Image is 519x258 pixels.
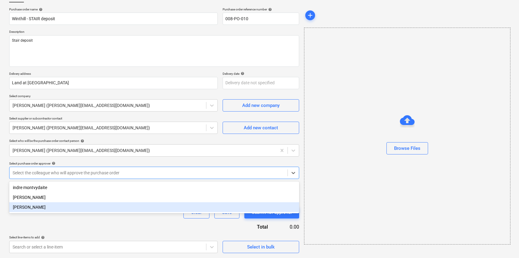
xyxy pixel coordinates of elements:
[9,116,218,122] p: Select supplier or subcontractor contact
[223,13,299,25] input: Reference number
[267,8,272,11] span: help
[9,30,299,35] p: Description
[9,13,218,25] input: Document name
[9,94,218,99] p: Select company
[9,139,299,143] div: Select who will be the purchase order contact person
[278,223,299,230] div: 0.00
[223,122,299,134] button: Add new contact
[40,236,45,239] span: help
[9,235,218,239] div: Select line-items to add
[9,183,299,192] div: indre montvydaite
[9,161,299,165] div: Select purchase order approver
[79,139,84,143] span: help
[307,12,314,19] span: add
[223,99,299,112] button: Add new company
[38,8,43,11] span: help
[223,7,299,11] div: Purchase order reference number
[9,77,218,89] input: Delivery address
[239,72,244,75] span: help
[223,77,299,89] input: Delivery date not specified
[386,142,428,154] button: Browse Files
[394,144,420,152] div: Browse Files
[9,192,299,202] div: Jasmin Westcarr
[220,223,278,230] div: Total
[9,35,299,67] textarea: Stair deposit
[9,202,299,212] div: Harry Ford
[223,72,299,76] div: Delivery date
[9,202,299,212] div: [PERSON_NAME]
[304,28,510,245] div: Browse Files
[9,192,299,202] div: [PERSON_NAME]
[242,101,280,109] div: Add new company
[9,7,218,11] div: Purchase order name
[247,243,275,251] div: Select in bulk
[223,241,299,253] button: Select in bulk
[244,124,278,132] div: Add new contact
[9,72,218,77] p: Delivery address
[51,161,55,165] span: help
